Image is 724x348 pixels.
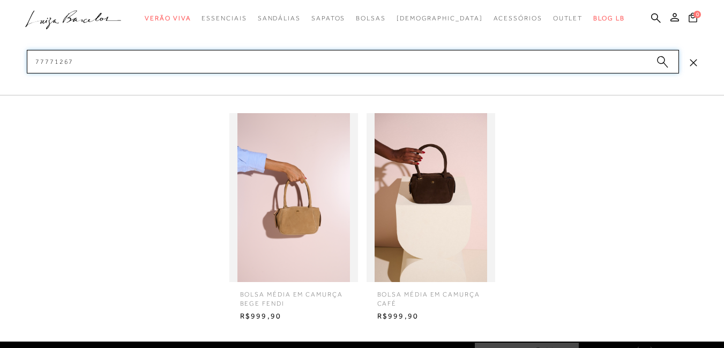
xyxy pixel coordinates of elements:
[693,11,701,18] span: 0
[685,12,700,26] button: 0
[494,14,542,22] span: Acessórios
[367,113,495,282] img: BOLSA MÉDIA EM CAMURÇA CAFÉ
[311,14,345,22] span: Sapatos
[232,282,355,308] span: BOLSA MÉDIA EM CAMURÇA BEGE FENDI
[27,50,679,73] input: Buscar.
[364,113,498,324] a: BOLSA MÉDIA EM CAMURÇA CAFÉ BOLSA MÉDIA EM CAMURÇA CAFÉ R$999,90
[227,113,361,324] a: BOLSA MÉDIA EM CAMURÇA BEGE FENDI BOLSA MÉDIA EM CAMURÇA BEGE FENDI R$999,90
[369,282,492,308] span: BOLSA MÉDIA EM CAMURÇA CAFÉ
[553,9,583,28] a: categoryNavScreenReaderText
[494,9,542,28] a: categoryNavScreenReaderText
[593,14,624,22] span: BLOG LB
[553,14,583,22] span: Outlet
[356,9,386,28] a: categoryNavScreenReaderText
[258,9,301,28] a: categoryNavScreenReaderText
[145,14,191,22] span: Verão Viva
[232,308,355,324] span: R$999,90
[229,113,358,282] img: BOLSA MÉDIA EM CAMURÇA BEGE FENDI
[369,308,492,324] span: R$999,90
[356,14,386,22] span: Bolsas
[145,9,191,28] a: categoryNavScreenReaderText
[593,9,624,28] a: BLOG LB
[258,14,301,22] span: Sandálias
[311,9,345,28] a: categoryNavScreenReaderText
[397,9,483,28] a: noSubCategoriesText
[201,9,247,28] a: categoryNavScreenReaderText
[397,14,483,22] span: [DEMOGRAPHIC_DATA]
[201,14,247,22] span: Essenciais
